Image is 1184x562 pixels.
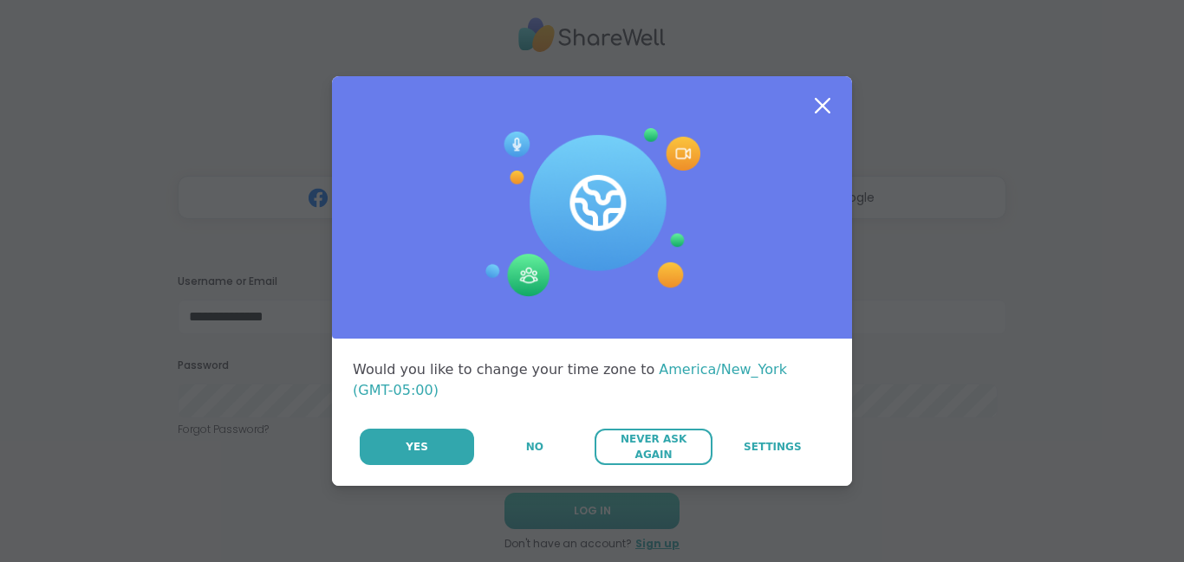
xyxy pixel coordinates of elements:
span: Never Ask Again [603,431,703,462]
button: Yes [360,429,474,465]
button: Never Ask Again [595,429,712,465]
img: Session Experience [484,128,700,298]
a: Settings [714,429,831,465]
span: Settings [744,439,802,455]
button: No [476,429,593,465]
span: America/New_York (GMT-05:00) [353,361,787,398]
div: Would you like to change your time zone to [353,359,831,401]
span: No [526,439,543,455]
span: Yes [406,439,428,455]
